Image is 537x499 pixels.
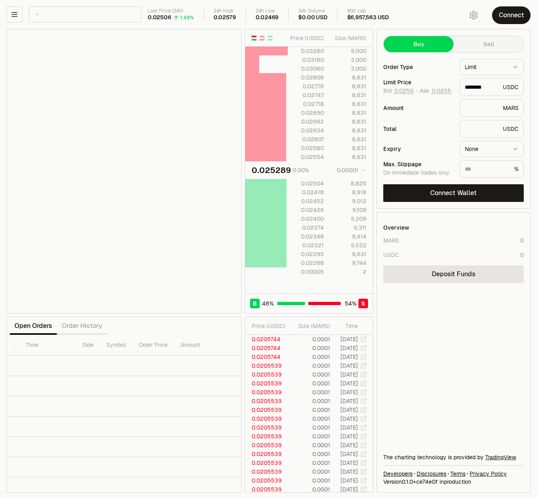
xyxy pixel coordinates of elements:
td: 0.0001 [289,485,330,494]
button: Limit [460,59,524,75]
div: 9,311 [331,224,366,232]
div: 0.02478 [288,188,324,196]
td: 0.0001 [289,379,330,388]
div: $0.00 USD [298,14,327,21]
time: [DATE] [340,459,358,466]
div: 9,012 [331,197,366,205]
div: 0.02580 [288,144,324,152]
td: 0.0205539 [245,405,289,414]
td: 0.0001 [289,476,330,485]
span: 54 % [345,299,356,308]
div: 3,000 [331,65,366,73]
div: 0.02718 [288,100,324,108]
button: Show Buy and Sell Orders [251,35,257,41]
time: [DATE] [340,433,358,440]
button: Select all [13,342,20,348]
div: 0.02504 [288,179,324,187]
div: 0.03160 [288,56,324,64]
td: 0.0001 [289,370,330,379]
td: 0.0205539 [245,361,289,370]
div: 2 [331,268,366,276]
td: 0.0001 [289,344,330,352]
td: 0.0205744 [245,335,289,344]
div: 0 [520,251,524,259]
td: 0.0001 [289,450,330,458]
time: [DATE] [340,450,358,458]
div: 0.02506 [148,14,171,21]
div: 9,209 [331,215,366,223]
div: The charting technology is provided by [383,453,524,461]
div: Overview [383,224,409,232]
div: 24h Low [256,8,279,14]
td: 0.0205539 [245,414,289,423]
div: Last Price (24h) [148,8,194,14]
div: Max. Slippage [383,161,453,167]
div: MARS [460,99,524,117]
th: Symbol [100,335,132,356]
button: Open Orders [10,318,57,334]
div: 0.025289 [252,165,291,176]
div: 8,631 [331,82,366,90]
div: 0.02776 [288,82,324,90]
div: On immediate trades only [383,169,453,177]
div: 8,825 [331,179,366,187]
div: $6,957,563 USD [347,14,389,21]
div: 3,000 [331,56,366,64]
a: TradingView [485,454,516,461]
td: 0.0001 [289,467,330,476]
div: 8,631 [331,73,366,81]
td: 0.0205539 [245,432,289,441]
div: Order Type [383,64,453,70]
div: 24h High [214,8,236,14]
div: 0.02690 [288,109,324,117]
div: 0.03260 [288,47,324,55]
div: 0.02400 [288,215,324,223]
div: 0.02607 [288,135,324,143]
div: USDC [460,120,524,138]
time: [DATE] [340,380,358,387]
div: 0.02469 [256,14,279,21]
td: 0.0001 [289,397,330,405]
div: 8,631 [331,126,366,134]
div: 8,631 [331,118,366,126]
div: 0.00005 [288,268,324,276]
time: [DATE] [340,468,358,475]
div: Mkt cap [347,8,389,14]
th: Amount [174,335,234,356]
td: 0.0001 [289,361,330,370]
td: 0.0205539 [245,485,289,494]
td: 0.0205539 [245,397,289,405]
div: 0.02634 [288,126,324,134]
time: [DATE] [340,424,358,431]
a: Deposit Funds [383,265,524,283]
button: Buy [384,36,454,52]
div: 0.02579 [214,14,236,21]
span: Ask [420,88,452,95]
time: [DATE] [340,477,358,484]
div: 0.02268 [288,259,324,267]
div: 9,522 [331,241,366,249]
td: 0.0205539 [245,423,289,432]
div: 0.02452 [288,197,324,205]
div: 0.02662 [288,118,324,126]
div: Version 0.1.0 + in production [383,478,524,486]
div: 8,631 [331,91,366,99]
th: Side [76,335,100,356]
div: 0.02426 [288,206,324,214]
div: Expiry [383,146,453,152]
td: 0.0001 [289,441,330,450]
div: 8,918 [331,188,366,196]
span: Bid - [383,88,418,95]
div: 0.02554 [288,153,324,161]
td: 0.0205539 [245,450,289,458]
div: USDC [460,78,524,96]
div: 8,631 [331,109,366,117]
td: 0.0001 [289,414,330,423]
td: 0.0205539 [245,441,289,450]
span: S [361,299,365,308]
th: Time [20,335,76,356]
div: 0.02348 [288,232,324,240]
a: Privacy Policy [470,470,507,478]
button: Order History [57,318,107,334]
td: 0.0205539 [245,388,289,397]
